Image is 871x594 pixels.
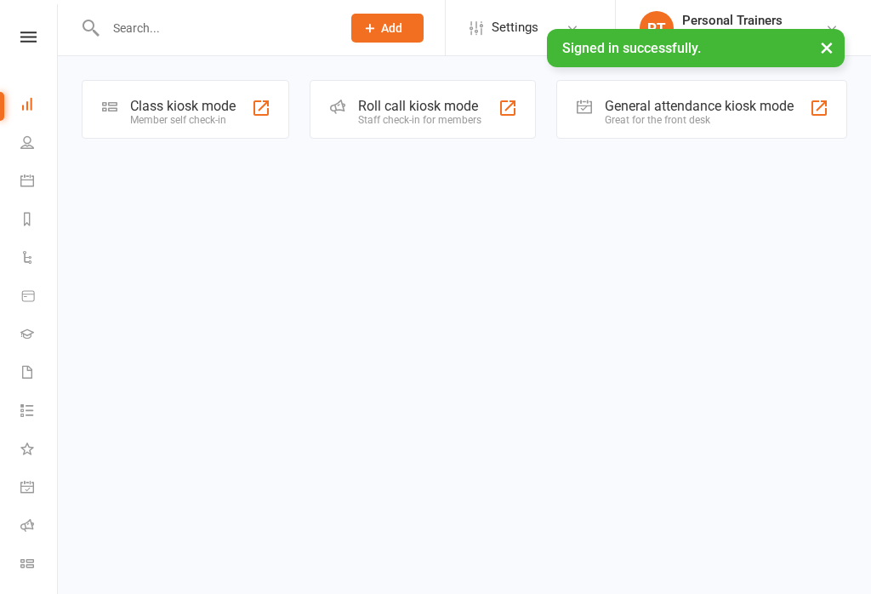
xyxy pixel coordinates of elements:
[20,87,59,125] a: Dashboard
[130,114,236,126] div: Member self check-in
[381,21,402,35] span: Add
[20,470,59,508] a: General attendance kiosk mode
[682,28,825,43] div: Bulldog Thai Boxing School
[492,9,538,47] span: Settings
[811,29,842,66] button: ×
[20,546,59,585] a: Class kiosk mode
[358,98,481,114] div: Roll call kiosk mode
[130,98,236,114] div: Class kiosk mode
[562,40,701,56] span: Signed in successfully.
[351,14,424,43] button: Add
[20,163,59,202] a: Calendar
[605,114,794,126] div: Great for the front desk
[20,431,59,470] a: What's New
[20,508,59,546] a: Roll call kiosk mode
[358,114,481,126] div: Staff check-in for members
[100,16,329,40] input: Search...
[20,278,59,317] a: Product Sales
[640,11,674,45] div: PT
[20,202,59,240] a: Reports
[682,13,825,28] div: Personal Trainers
[605,98,794,114] div: General attendance kiosk mode
[20,125,59,163] a: People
